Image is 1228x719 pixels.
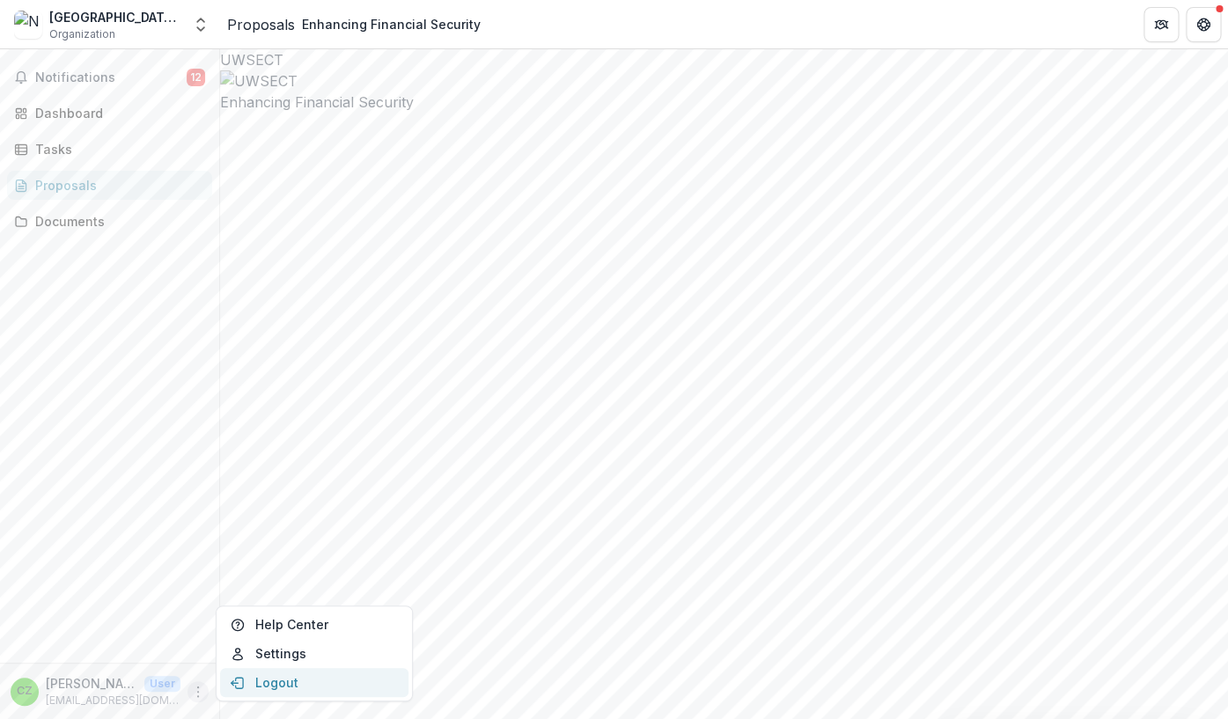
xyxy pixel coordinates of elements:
button: Open entity switcher [188,7,213,42]
p: [PERSON_NAME] [46,674,137,693]
a: Dashboard [7,99,212,128]
a: Tasks [7,135,212,164]
button: Notifications12 [7,63,212,92]
span: 12 [187,69,205,86]
div: Enhancing Financial Security [302,15,481,33]
div: UWSECT [220,49,1228,70]
h2: Enhancing Financial Security [220,92,1228,113]
div: [GEOGRAPHIC_DATA] Homeless Hospitality Center [49,8,181,26]
div: Cathy Zall [17,686,33,697]
button: More [188,681,209,702]
a: Documents [7,207,212,236]
div: Dashboard [35,104,198,122]
img: New London Homeless Hospitality Center [14,11,42,39]
button: Get Help [1186,7,1221,42]
span: Organization [49,26,115,42]
nav: breadcrumb [227,11,488,37]
img: UWSECT [220,70,1228,92]
button: Partners [1143,7,1179,42]
a: Proposals [227,14,295,35]
div: Documents [35,212,198,231]
p: User [144,676,180,692]
div: Tasks [35,140,198,158]
span: Notifications [35,70,187,85]
a: Proposals [7,171,212,200]
p: [EMAIL_ADDRESS][DOMAIN_NAME] [46,693,180,708]
div: Proposals [35,176,198,194]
